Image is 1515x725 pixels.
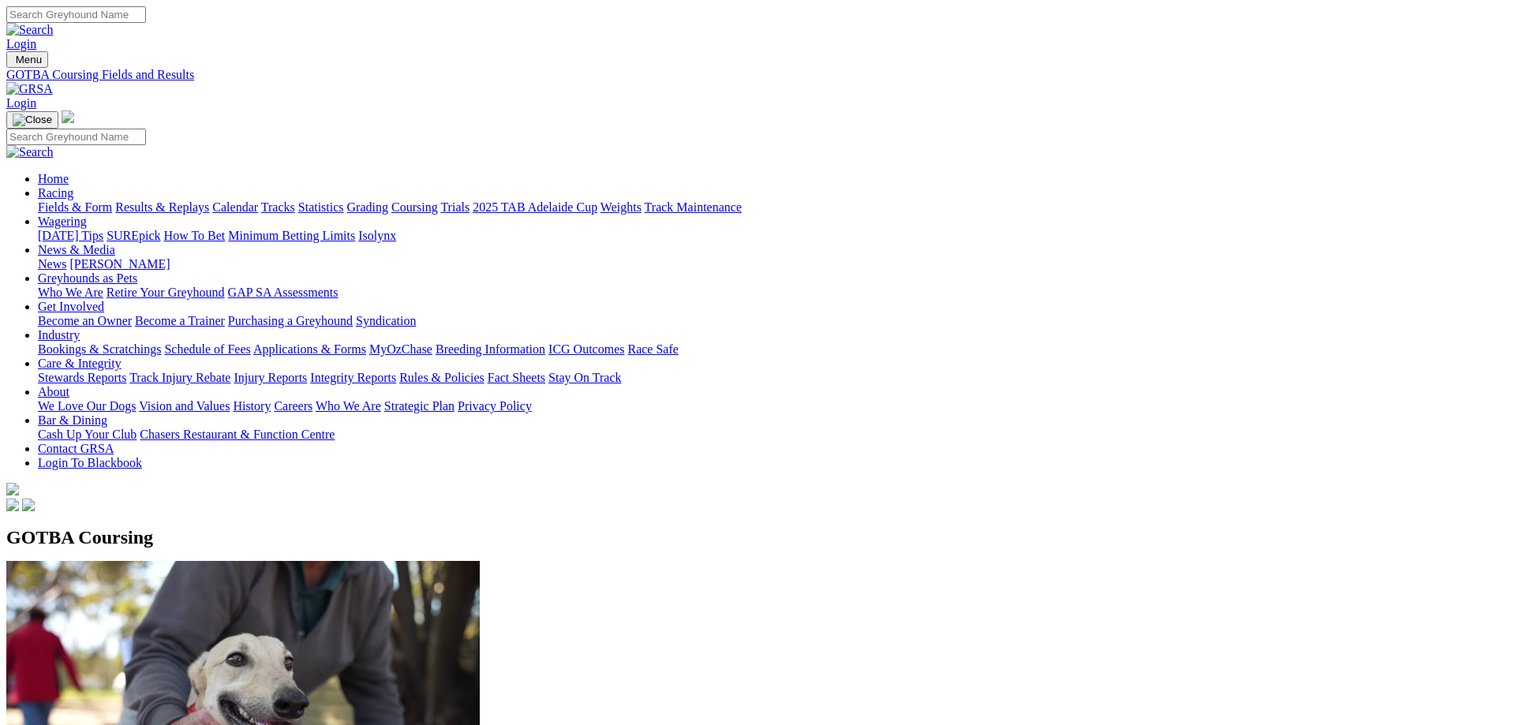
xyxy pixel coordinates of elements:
a: MyOzChase [369,342,432,356]
a: Fact Sheets [488,371,545,384]
a: Vision and Values [139,399,230,413]
a: Industry [38,328,80,342]
div: Industry [38,342,1509,357]
a: Login [6,96,36,110]
a: Integrity Reports [310,371,396,384]
a: Careers [274,399,312,413]
div: About [38,399,1509,413]
a: [PERSON_NAME] [69,257,170,271]
img: logo-grsa-white.png [62,110,74,123]
img: logo-grsa-white.png [6,483,19,495]
a: History [233,399,271,413]
a: Who We Are [38,286,103,299]
a: News [38,257,66,271]
a: Bookings & Scratchings [38,342,161,356]
span: Menu [16,54,42,65]
button: Toggle navigation [6,111,58,129]
a: Injury Reports [234,371,307,384]
a: GOTBA Coursing Fields and Results [6,68,1509,82]
a: Minimum Betting Limits [228,229,355,242]
button: Toggle navigation [6,51,48,68]
a: Greyhounds as Pets [38,271,137,285]
div: Wagering [38,229,1509,243]
a: Race Safe [627,342,678,356]
img: Search [6,145,54,159]
img: facebook.svg [6,499,19,511]
div: Greyhounds as Pets [38,286,1509,300]
a: Who We Are [316,399,381,413]
a: Applications & Forms [253,342,366,356]
a: ICG Outcomes [548,342,624,356]
a: GAP SA Assessments [228,286,339,299]
a: We Love Our Dogs [38,399,136,413]
img: Search [6,23,54,37]
a: Statistics [298,200,344,214]
a: Stay On Track [548,371,621,384]
a: Login To Blackbook [38,456,142,469]
a: Contact GRSA [38,442,114,455]
img: twitter.svg [22,499,35,511]
a: Stewards Reports [38,371,126,384]
a: Racing [38,186,73,200]
a: Track Maintenance [645,200,742,214]
a: Weights [600,200,642,214]
a: Isolynx [358,229,396,242]
a: Schedule of Fees [164,342,250,356]
input: Search [6,129,146,145]
a: Calendar [212,200,258,214]
a: News & Media [38,243,115,256]
div: Care & Integrity [38,371,1509,385]
img: Close [13,114,52,126]
a: Syndication [356,314,416,327]
div: Bar & Dining [38,428,1509,442]
a: Retire Your Greyhound [107,286,225,299]
a: Coursing [391,200,438,214]
a: Grading [347,200,388,214]
span: GOTBA Coursing [6,527,153,547]
a: Track Injury Rebate [129,371,230,384]
a: Bar & Dining [38,413,107,427]
a: 2025 TAB Adelaide Cup [473,200,597,214]
a: Get Involved [38,300,104,313]
a: Become an Owner [38,314,132,327]
a: Become a Trainer [135,314,225,327]
a: Privacy Policy [458,399,532,413]
a: SUREpick [107,229,160,242]
a: Login [6,37,36,50]
a: Rules & Policies [399,371,484,384]
a: Cash Up Your Club [38,428,137,441]
a: How To Bet [164,229,226,242]
a: Purchasing a Greyhound [228,314,353,327]
div: News & Media [38,257,1509,271]
a: [DATE] Tips [38,229,103,242]
input: Search [6,6,146,23]
a: Tracks [261,200,295,214]
a: Chasers Restaurant & Function Centre [140,428,335,441]
a: Trials [440,200,469,214]
a: Results & Replays [115,200,209,214]
div: Get Involved [38,314,1509,328]
div: Racing [38,200,1509,215]
a: Care & Integrity [38,357,122,370]
a: Fields & Form [38,200,112,214]
a: About [38,385,69,398]
a: Breeding Information [436,342,545,356]
a: Home [38,172,69,185]
a: Strategic Plan [384,399,454,413]
img: GRSA [6,82,53,96]
a: Wagering [38,215,87,228]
